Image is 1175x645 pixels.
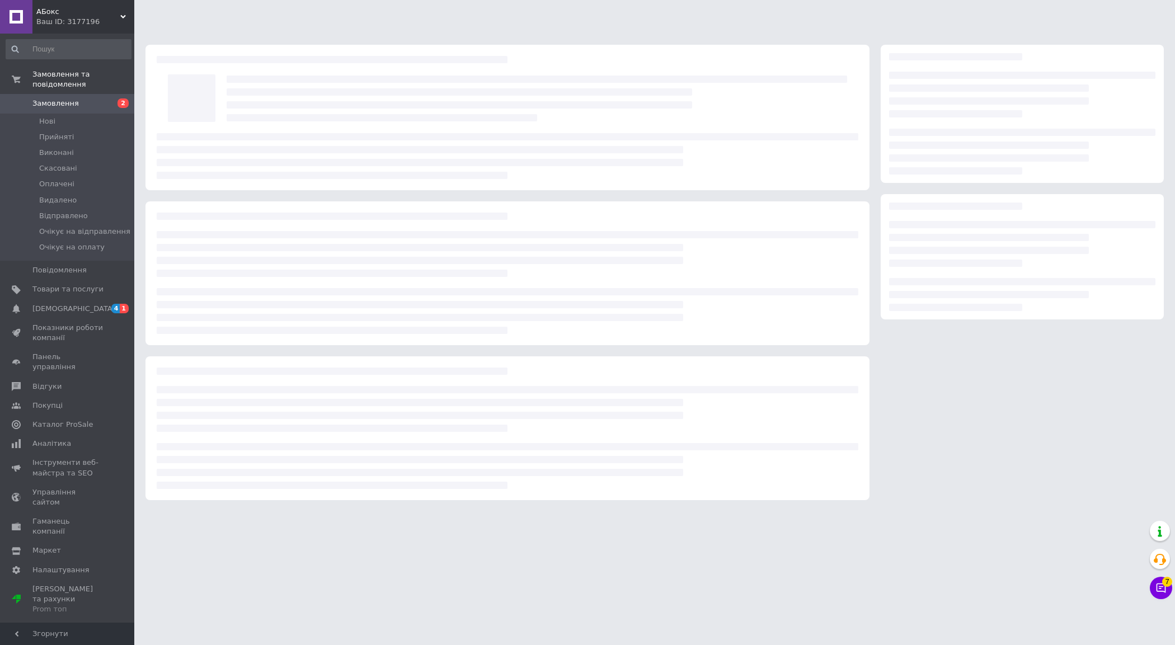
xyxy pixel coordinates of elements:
[32,401,63,411] span: Покупці
[39,179,74,189] span: Оплачені
[36,7,120,17] span: АБокс
[32,458,104,478] span: Інструменти веб-майстра та SEO
[32,284,104,294] span: Товари та послуги
[39,211,88,221] span: Відправлено
[32,487,104,507] span: Управління сайтом
[32,352,104,372] span: Панель управління
[39,148,74,158] span: Виконані
[32,604,104,614] div: Prom топ
[32,265,87,275] span: Повідомлення
[32,323,104,343] span: Показники роботи компанії
[32,382,62,392] span: Відгуки
[117,98,129,108] span: 2
[39,116,55,126] span: Нові
[39,227,130,237] span: Очікує на відправлення
[32,516,104,536] span: Гаманець компанії
[120,304,129,313] span: 1
[6,39,131,59] input: Пошук
[36,17,134,27] div: Ваш ID: 3177196
[39,163,77,173] span: Скасовані
[32,565,90,575] span: Налаштування
[32,69,134,90] span: Замовлення та повідомлення
[39,195,77,205] span: Видалено
[39,242,105,252] span: Очікує на оплату
[39,132,74,142] span: Прийняті
[1162,577,1172,587] span: 7
[32,304,115,314] span: [DEMOGRAPHIC_DATA]
[32,545,61,555] span: Маркет
[32,420,93,430] span: Каталог ProSale
[1150,577,1172,599] button: Чат з покупцем7
[32,584,104,615] span: [PERSON_NAME] та рахунки
[32,98,79,109] span: Замовлення
[32,439,71,449] span: Аналітика
[111,304,120,313] span: 4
